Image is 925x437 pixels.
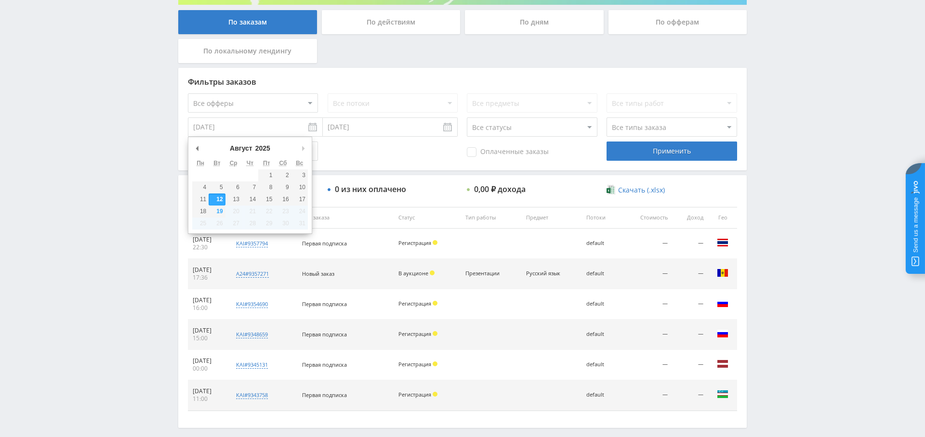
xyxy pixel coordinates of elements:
[586,270,617,277] div: default
[297,207,394,229] th: Тип заказа
[209,193,225,206] button: 12
[275,181,291,193] button: 9
[247,160,253,167] abbr: Четверг
[258,181,275,193] button: 8
[673,320,708,350] td: —
[193,304,222,312] div: 16:00
[717,388,728,400] img: uzb.png
[461,207,521,229] th: Тип работы
[193,327,222,334] div: [DATE]
[236,331,268,338] div: kai#9348659
[193,266,222,274] div: [DATE]
[178,39,317,63] div: По локальному лендингу
[225,181,242,193] button: 6
[398,270,428,277] span: В аукционе
[296,160,303,167] abbr: Воскресенье
[673,207,708,229] th: Доход
[236,240,268,247] div: kai#9357794
[398,239,431,246] span: Регистрация
[581,207,621,229] th: Потоки
[192,193,209,206] button: 11
[236,270,269,278] div: a24#9357271
[302,270,334,277] span: Новый заказ
[673,380,708,411] td: —
[586,301,617,307] div: default
[230,160,238,167] abbr: Среда
[193,365,222,373] div: 00:00
[192,181,209,193] button: 4
[209,181,225,193] button: 5
[621,207,673,229] th: Стоимость
[192,206,209,218] button: 18
[193,357,222,365] div: [DATE]
[607,185,664,195] a: Скачать (.xlsx)
[717,237,728,248] img: tha.png
[621,259,673,289] td: —
[398,300,431,307] span: Регистрация
[717,358,728,370] img: lva.png
[465,10,604,34] div: По дням
[291,181,308,193] button: 10
[302,331,347,338] span: Первая подписка
[193,274,222,282] div: 17:36
[521,207,581,229] th: Предмет
[586,240,617,246] div: default
[467,147,549,157] span: Оплаченные заказы
[193,244,222,251] div: 22:30
[302,300,347,308] span: Первая подписка
[263,160,270,167] abbr: Пятница
[225,193,242,206] button: 13
[236,361,268,369] div: kai#9345131
[621,350,673,380] td: —
[275,169,291,181] button: 2
[398,391,431,398] span: Регистрация
[717,297,728,309] img: rus.png
[394,207,461,229] th: Статус
[178,10,317,34] div: По заказам
[236,300,268,308] div: kai#9354690
[188,117,323,137] input: Use the arrow keys to pick a date
[335,185,406,193] div: 0 из них оплачено
[465,270,509,277] div: Презентации
[673,259,708,289] td: —
[621,320,673,350] td: —
[607,185,615,194] img: xlsx
[526,270,569,277] div: Русский язык
[673,350,708,380] td: —
[717,267,728,279] img: mda.png
[586,331,617,337] div: default
[193,387,222,395] div: [DATE]
[433,240,437,245] span: Холд
[322,10,461,34] div: По действиям
[302,240,347,247] span: Первая подписка
[291,169,308,181] button: 3
[608,10,747,34] div: По офферам
[291,193,308,206] button: 17
[673,229,708,259] td: —
[708,207,737,229] th: Гео
[586,392,617,398] div: default
[621,380,673,411] td: —
[254,141,272,155] div: 2025
[433,331,437,336] span: Холд
[213,160,220,167] abbr: Вторник
[433,361,437,366] span: Холд
[242,193,258,206] button: 14
[474,185,526,193] div: 0,00 ₽ дохода
[430,270,435,275] span: Холд
[193,296,222,304] div: [DATE]
[586,361,617,368] div: default
[193,334,222,342] div: 15:00
[193,395,222,403] div: 11:00
[298,141,308,155] button: Следующий месяц
[398,330,431,337] span: Регистрация
[621,289,673,320] td: —
[197,160,204,167] abbr: Понедельник
[193,236,222,244] div: [DATE]
[188,77,737,86] div: Фильтры заказов
[302,391,347,398] span: Первая подписка
[258,193,275,206] button: 15
[279,160,287,167] abbr: Суббота
[433,301,437,306] span: Холд
[717,328,728,339] img: rus.png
